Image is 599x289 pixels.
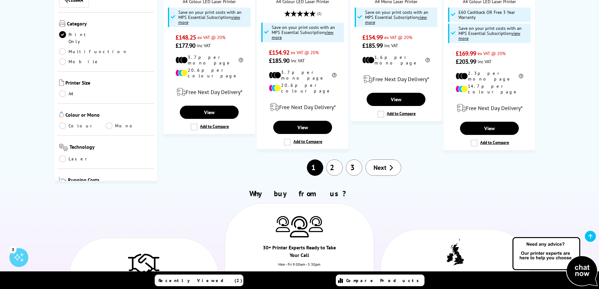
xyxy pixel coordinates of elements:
[66,189,533,198] h2: Why buy from us?
[167,83,252,101] div: modal_delivery
[67,20,153,28] span: Category
[365,159,401,176] a: Next
[456,49,476,58] span: £169.99
[178,9,241,25] span: Save on your print costs with an MPS Essential Subscription
[155,275,243,286] a: Recently Viewed (2)
[59,20,65,27] img: Category
[158,278,242,283] span: Recently Viewed (2)
[9,246,16,253] div: 3
[59,48,128,55] a: Multifunction
[59,80,64,86] img: Printer Size
[446,238,464,267] img: UK tax payer
[354,70,438,88] div: modal_delivery
[175,33,196,42] span: £148.25
[291,49,319,55] span: ex VAT @ 20%
[458,30,520,41] u: view more
[460,122,519,135] a: View
[197,34,225,40] span: ex VAT @ 20%
[175,67,243,79] li: 20.6p per colour page
[272,29,334,40] u: view more
[346,159,362,176] a: 3
[106,122,153,129] a: Mono
[336,275,424,286] a: Compare Products
[317,8,321,19] span: (2)
[69,144,153,152] span: Technology
[225,262,374,273] div: Mon - Fri 9:00am - 5.30pm
[65,112,153,119] span: Colour or Mono
[365,14,427,25] u: view more
[458,10,530,20] span: £60 Cashback OR Free 3 Year Warranty
[362,42,383,50] span: £185.99
[269,57,289,65] span: £185.90
[59,90,106,97] a: A4
[59,31,106,45] a: Print Only
[59,177,67,183] img: Running Costs
[269,82,336,94] li: 20.6p per colour page
[262,244,337,262] div: 30+ Printer Experts Ready to Take Your Call
[456,83,523,95] li: 14.7p per colour page
[175,42,195,50] span: £177.90
[511,236,599,288] img: Open Live Chat window
[374,164,386,172] span: Next
[365,9,428,25] span: Save on your print costs with an MPS Essential Subscription
[377,111,416,118] label: Add to Compare
[197,42,211,48] span: inc VAT
[180,106,238,119] a: View
[272,24,335,40] span: Save on your print costs with an MPS Essential Subscription
[471,140,509,147] label: Add to Compare
[273,121,332,134] a: View
[269,48,289,57] span: £154.92
[291,58,305,64] span: inc VAT
[367,93,425,106] a: View
[290,216,309,238] img: Printer Experts
[326,159,343,176] a: 2
[59,58,106,65] a: Mobile
[284,139,322,146] label: Add to Compare
[384,42,398,48] span: inc VAT
[478,58,491,64] span: inc VAT
[59,112,64,118] img: Colour or Mono
[447,99,532,117] div: modal_delivery
[362,33,383,42] span: £154.99
[362,54,430,66] li: 1.6p per mono page
[309,216,323,232] img: Printer Experts
[191,124,229,131] label: Add to Compare
[128,251,159,276] img: Trusted Service
[59,155,106,162] a: Laser
[456,70,523,82] li: 2.3p per mono page
[260,98,345,116] div: modal_delivery
[59,144,68,151] img: Technology
[456,58,476,66] span: £203.99
[68,177,153,185] span: Running Costs
[478,50,506,56] span: ex VAT @ 20%
[269,69,336,81] li: 3.7p per mono page
[458,25,522,41] span: Save on your print costs with an MPS Essential Subscription
[59,122,106,129] a: Colour
[276,216,290,232] img: Printer Experts
[175,54,243,66] li: 3.7p per mono page
[65,80,153,87] span: Printer Size
[178,14,240,25] u: view more
[346,278,422,283] span: Compare Products
[384,34,412,40] span: ex VAT @ 20%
